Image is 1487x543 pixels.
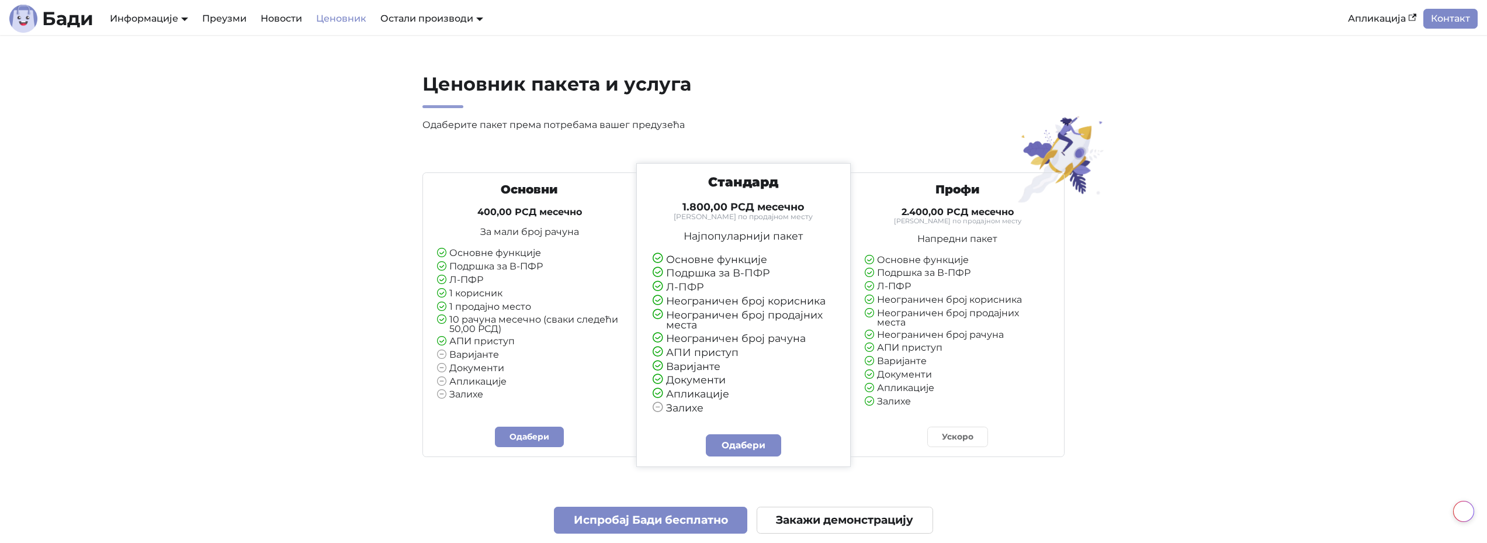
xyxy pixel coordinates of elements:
[653,403,835,414] li: Залихе
[653,361,835,372] li: Варијанте
[9,5,93,33] a: ЛогоБади
[437,377,622,388] li: Апликације
[437,350,622,361] li: Варијанте
[865,218,1050,224] small: [PERSON_NAME] по продајном месту
[9,5,37,33] img: Лого
[653,389,835,400] li: Апликације
[653,347,835,358] li: АПИ приступ
[195,9,254,29] a: Преузми
[653,375,835,386] li: Документи
[554,507,747,534] a: Испробај Бади бесплатно
[865,397,1050,407] li: Залихе
[865,234,1050,244] p: Напредни пакет
[422,117,854,133] p: Одаберите пакет према потребама вашег предузећа
[865,182,1050,197] h3: Профи
[309,9,373,29] a: Ценовник
[865,343,1050,354] li: АПИ приступ
[653,200,835,213] h4: 1.800,00 РСД месечно
[1423,9,1478,29] a: Контакт
[757,507,933,534] a: Закажи демонстрацију
[653,254,835,265] li: Основне функције
[865,255,1050,266] li: Основне функције
[437,315,622,334] li: 10 рачуна месечно (сваки следећи 50,00 РСД)
[110,13,188,24] a: Информације
[437,206,622,218] h4: 400,00 РСД месечно
[865,330,1050,341] li: Неограничен број рачуна
[1341,9,1423,29] a: Апликација
[437,227,622,237] p: За мали број рачуна
[437,289,622,299] li: 1 корисник
[437,248,622,259] li: Основне функције
[653,282,835,293] li: Л-ПФР
[865,295,1050,306] li: Неограничен број корисника
[254,9,309,29] a: Новости
[437,182,622,197] h3: Основни
[865,268,1050,279] li: Подршка за В-ПФР
[865,206,1050,218] h4: 2.400,00 РСД месечно
[865,282,1050,292] li: Л-ПФР
[653,296,835,307] li: Неограничен број корисника
[653,268,835,279] li: Подршка за В-ПФР
[1011,115,1112,203] img: Ценовник пакета и услуга
[495,427,564,447] a: Одабери
[706,434,782,456] a: Одабери
[437,262,622,272] li: Подршка за В-ПФР
[380,13,483,24] a: Остали производи
[653,174,835,191] h3: Стандард
[653,213,835,220] small: [PERSON_NAME] по продајном месту
[437,302,622,313] li: 1 продајно место
[653,333,835,344] li: Неограничен број рачуна
[865,370,1050,381] li: Документи
[437,390,622,400] li: Залихе
[42,9,93,28] b: Бади
[865,309,1050,327] li: Неограничен број продајних места
[437,275,622,286] li: Л-ПФР
[422,72,854,108] h2: Ценовник пакета и услуга
[437,364,622,374] li: Документи
[865,357,1050,367] li: Варијанте
[653,231,835,241] p: Најпопуларнији пакет
[437,337,622,347] li: АПИ приступ
[865,383,1050,394] li: Апликације
[653,310,835,330] li: Неограничен број продајних места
